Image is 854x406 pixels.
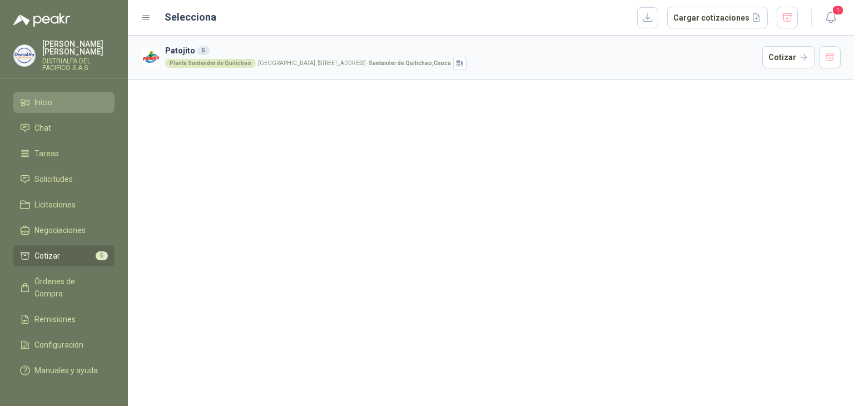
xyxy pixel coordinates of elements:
p: DISTRIALFA DEL PACIFICO S.A.S. [42,58,115,71]
a: Licitaciones [13,194,115,215]
a: Manuales y ayuda [13,360,115,381]
a: Remisiones [13,309,115,330]
p: [PERSON_NAME] [PERSON_NAME] [42,40,115,56]
span: 5 [96,251,108,260]
a: Solicitudes [13,169,115,190]
a: Cotizar5 [13,245,115,266]
span: Negociaciones [34,224,86,236]
span: Cotizar [34,250,60,262]
a: Negociaciones [13,220,115,241]
button: Cargar cotizaciones [667,7,768,29]
span: Manuales y ayuda [34,364,98,377]
span: 1 [832,5,844,16]
span: Configuración [34,339,83,351]
a: Chat [13,117,115,138]
span: Tareas [34,147,59,160]
h3: Patojito [165,44,758,57]
span: Solicitudes [34,173,73,185]
div: Planta Santander de Quilichao [165,59,256,68]
a: Configuración [13,334,115,355]
span: Inicio [34,96,52,108]
p: [GEOGRAPHIC_DATA], [STREET_ADDRESS] - [258,61,451,66]
img: Company Logo [14,45,35,66]
span: Remisiones [34,313,76,325]
strong: Santander de Quilichao , Cauca [369,60,451,66]
button: Cotizar [762,46,815,68]
div: 5 [197,46,210,55]
span: Licitaciones [34,199,76,211]
a: Tareas [13,143,115,164]
a: Inicio [13,92,115,113]
a: Órdenes de Compra [13,271,115,304]
span: Órdenes de Compra [34,275,104,300]
button: 1 [821,8,841,28]
span: Chat [34,122,51,134]
img: Company Logo [141,48,161,67]
img: Logo peakr [13,13,70,27]
h2: Selecciona [165,9,216,25]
